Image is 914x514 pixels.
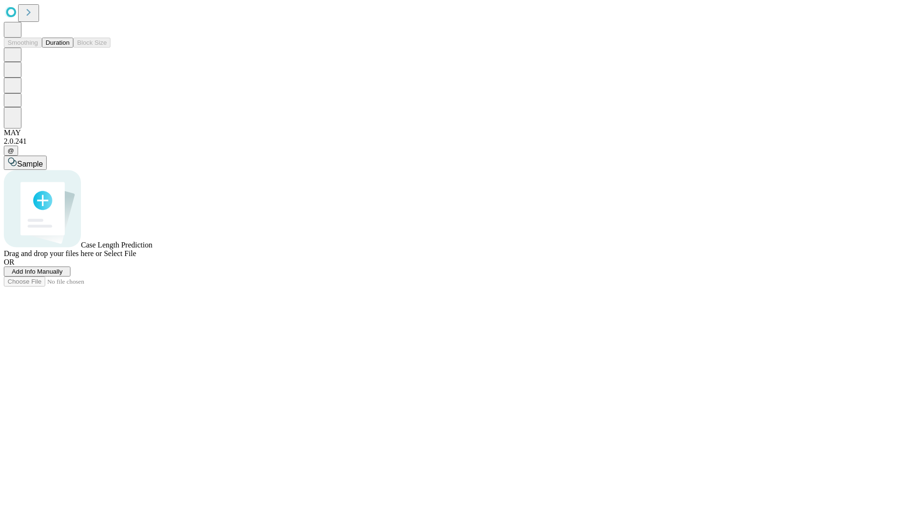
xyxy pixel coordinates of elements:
[73,38,110,48] button: Block Size
[104,249,136,257] span: Select File
[4,267,70,277] button: Add Info Manually
[4,156,47,170] button: Sample
[17,160,43,168] span: Sample
[4,249,102,257] span: Drag and drop your files here or
[4,258,14,266] span: OR
[4,128,910,137] div: MAY
[81,241,152,249] span: Case Length Prediction
[12,268,63,275] span: Add Info Manually
[42,38,73,48] button: Duration
[4,137,910,146] div: 2.0.241
[4,146,18,156] button: @
[4,38,42,48] button: Smoothing
[8,147,14,154] span: @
